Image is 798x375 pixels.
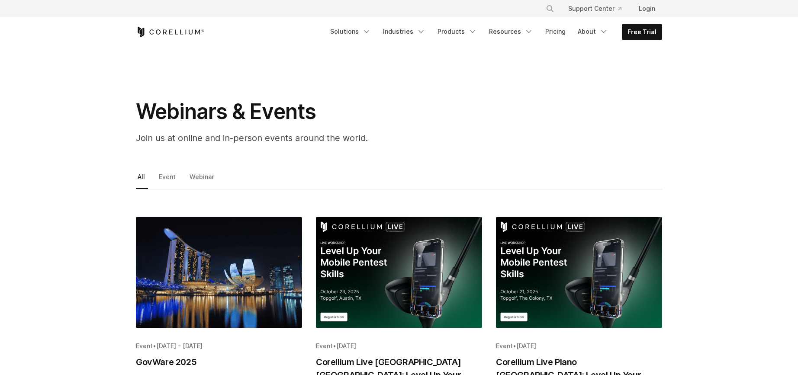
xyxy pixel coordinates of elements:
[136,342,153,349] span: Event
[496,342,513,349] span: Event
[136,356,302,369] h2: GovWare 2025
[632,1,662,16] a: Login
[542,1,558,16] button: Search
[516,342,536,349] span: [DATE]
[535,1,662,16] div: Navigation Menu
[188,171,217,189] a: Webinar
[136,217,302,328] img: GovWare 2025
[622,24,662,40] a: Free Trial
[561,1,628,16] a: Support Center
[136,27,205,37] a: Corellium Home
[136,131,482,144] p: Join us at online and in-person events around the world.
[325,24,376,39] a: Solutions
[316,342,482,350] div: •
[378,24,431,39] a: Industries
[136,342,302,350] div: •
[336,342,356,349] span: [DATE]
[157,171,179,189] a: Event
[325,24,662,40] div: Navigation Menu
[573,24,613,39] a: About
[540,24,571,39] a: Pricing
[316,342,333,349] span: Event
[432,24,482,39] a: Products
[136,99,482,125] h1: Webinars & Events
[156,342,203,349] span: [DATE] - [DATE]
[496,217,662,328] img: Corellium Live Plano TX: Level Up Your Mobile Pentest Skills
[136,171,148,189] a: All
[484,24,538,39] a: Resources
[496,342,662,350] div: •
[316,217,482,328] img: Corellium Live Austin TX: Level Up Your Mobile Pentest Skills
